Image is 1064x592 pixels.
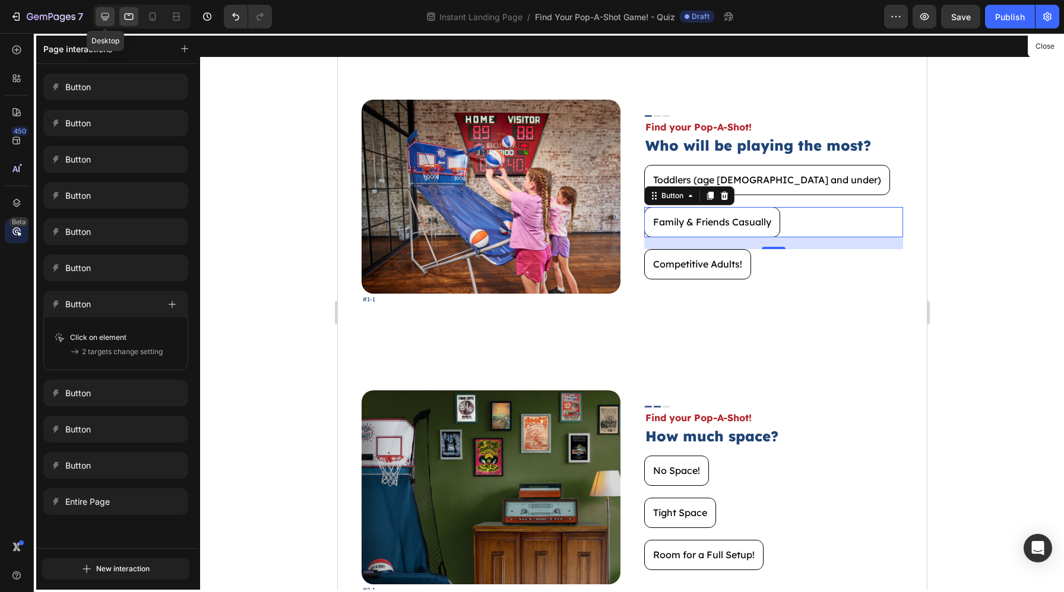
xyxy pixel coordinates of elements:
iframe: Design area [338,33,927,592]
span: / [527,11,530,23]
button: Close [1030,38,1059,55]
p: Button [65,152,91,167]
div: Undo/Redo [224,5,272,28]
div: 450 [11,126,28,136]
p: Button [65,116,91,131]
p: Button [65,422,91,437]
p: Button [65,261,91,275]
span: 2 targets change setting [82,346,163,358]
button: Save [941,5,980,28]
span: Find Your Pop-A-Shot Game! - Quiz [535,11,675,23]
div: New interaction [82,562,150,576]
p: Button [65,459,91,473]
span: Instant Landing Page [437,11,525,23]
p: Button [65,225,91,239]
p: 7 [78,9,83,24]
p: Button [65,80,91,94]
p: Button [65,386,91,400]
p: Button [65,297,91,311]
p: Click on element [70,332,126,343]
span: Save [951,12,971,22]
button: Publish [985,5,1035,28]
button: 7 [5,5,88,28]
p: Page interactions [43,43,113,55]
button: New interaction [42,558,189,580]
div: Open Intercom Messenger [1024,534,1052,562]
div: Beta [9,217,28,227]
p: Button [65,189,91,203]
span: Draft [692,11,710,22]
p: Entire Page [65,495,110,509]
div: Publish [995,11,1025,23]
